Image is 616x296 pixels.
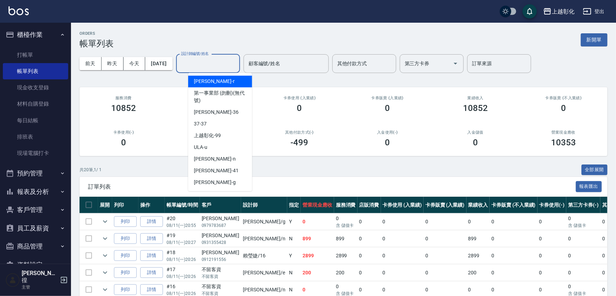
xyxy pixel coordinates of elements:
[3,145,68,161] a: 現場電腦打卡
[3,256,68,274] button: 資料設定
[100,216,110,227] button: expand row
[121,138,126,147] h3: 0
[202,273,239,280] p: 不留客資
[176,130,247,135] h2: 第三方卡券(-)
[140,250,163,261] a: 詳情
[241,230,287,247] td: [PERSON_NAME] /n
[165,230,200,247] td: #19
[566,197,600,213] th: 第三方卡券(-)
[202,283,239,290] div: 不留客資
[6,273,20,287] img: Person
[194,132,221,139] span: 上越彰化 -99
[194,108,239,116] span: [PERSON_NAME] -36
[581,36,607,43] a: 新開單
[100,233,110,244] button: expand row
[528,96,599,100] h2: 卡券販賣 (不入業績)
[114,233,137,244] button: 列印
[3,96,68,112] a: 材料自購登錄
[287,230,301,247] td: N
[181,51,209,56] label: 設計師編號/姓名
[301,264,334,281] td: 200
[424,197,467,213] th: 卡券販賣 (入業績)
[334,247,358,264] td: 2899
[165,247,200,264] td: #18
[538,247,567,264] td: 0
[3,112,68,129] a: 每日結帳
[490,247,537,264] td: 0
[473,138,478,147] h3: 0
[80,39,114,49] h3: 帳單列表
[3,129,68,145] a: 排班表
[490,213,537,230] td: 0
[102,57,124,70] button: 昨天
[352,130,423,135] h2: 入金使用(-)
[165,197,200,213] th: 帳單編號/時間
[140,216,163,227] a: 詳情
[264,96,335,100] h2: 卡券使用 (入業績)
[467,213,490,230] td: 0
[490,197,537,213] th: 卡券販賣 (不入業績)
[202,215,239,222] div: [PERSON_NAME]
[463,103,488,113] h3: 10852
[566,264,600,281] td: 0
[424,230,467,247] td: 0
[165,264,200,281] td: #17
[140,284,163,295] a: 詳情
[381,264,424,281] td: 0
[202,266,239,273] div: 不留客資
[467,264,490,281] td: 200
[381,230,424,247] td: 0
[138,197,165,213] th: 操作
[3,183,68,201] button: 報表及分析
[385,103,390,113] h3: 0
[100,250,110,261] button: expand row
[424,264,467,281] td: 0
[381,247,424,264] td: 0
[194,120,207,128] span: 37 -37
[140,233,163,244] a: 詳情
[358,197,381,213] th: 店販消費
[581,33,607,46] button: 新開單
[3,47,68,63] a: 打帳單
[301,197,334,213] th: 營業現金應收
[424,247,467,264] td: 0
[145,57,172,70] button: [DATE]
[301,230,334,247] td: 899
[202,222,239,229] p: 0979783687
[3,63,68,79] a: 帳單列表
[194,155,236,163] span: [PERSON_NAME] -n
[358,230,381,247] td: 0
[523,4,537,18] button: save
[165,213,200,230] td: #20
[88,130,159,135] h2: 卡券使用(-)
[111,103,136,113] h3: 10852
[568,222,599,229] p: 含 儲值卡
[566,230,600,247] td: 0
[112,197,138,213] th: 列印
[301,247,334,264] td: 2899
[194,144,207,151] span: ULA -u
[538,213,567,230] td: 0
[490,264,537,281] td: 0
[490,230,537,247] td: 0
[582,164,608,175] button: 全部展開
[194,190,236,198] span: [PERSON_NAME] -d
[576,181,602,192] button: 報表匯出
[287,247,301,264] td: Y
[538,197,567,213] th: 卡券使用(-)
[202,249,239,256] div: [PERSON_NAME]
[358,247,381,264] td: 0
[566,213,600,230] td: 0
[194,78,235,85] span: [PERSON_NAME] -r
[334,197,358,213] th: 服務消費
[22,284,58,290] p: 主管
[202,239,239,246] p: 0931355428
[297,103,302,113] h3: 0
[140,267,163,278] a: 詳情
[450,58,461,69] button: Open
[3,26,68,44] button: 櫃檯作業
[241,213,287,230] td: [PERSON_NAME] /g
[124,57,146,70] button: 今天
[241,197,287,213] th: 設計師
[88,183,576,190] span: 訂單列表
